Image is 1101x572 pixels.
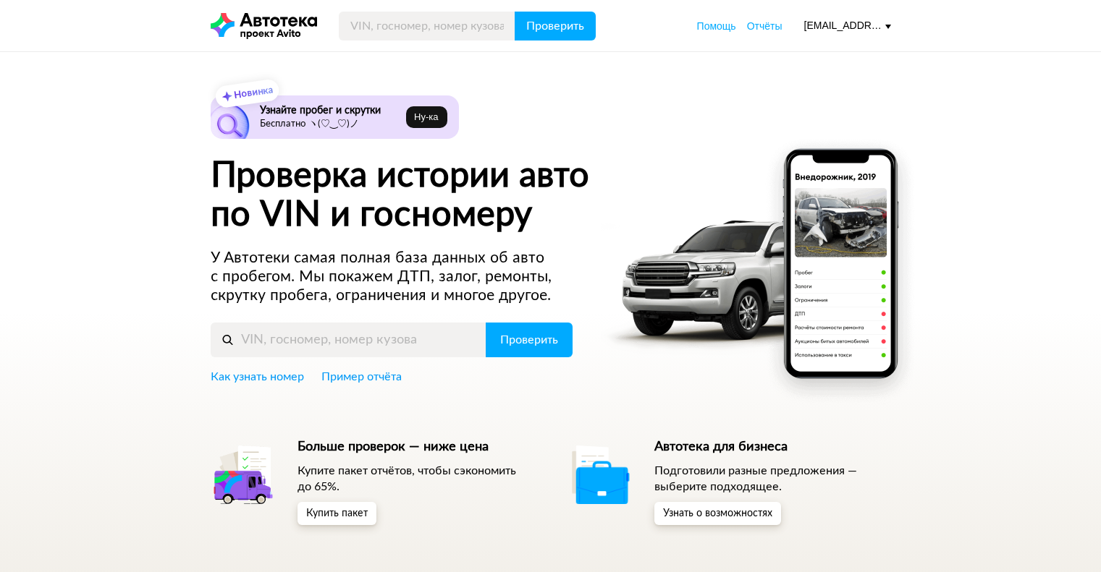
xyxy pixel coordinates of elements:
input: VIN, госномер, номер кузова [339,12,515,40]
h1: Проверка истории авто по VIN и госномеру [211,156,643,234]
strong: Новинка [233,85,273,101]
p: У Автотеки самая полная база данных об авто с пробегом. Мы покажем ДТП, залог, ремонты, скрутку п... [211,249,574,305]
span: Проверить [526,20,584,32]
div: [EMAIL_ADDRESS][DOMAIN_NAME] [804,19,891,33]
button: Проверить [515,12,596,40]
span: Отчёты [747,20,782,32]
h5: Автотека для бизнеса [654,439,891,455]
h6: Узнайте пробег и скрутки [260,104,401,117]
span: Узнать о возможностях [663,508,772,518]
span: Купить пакет [306,508,368,518]
button: Проверить [486,323,573,357]
p: Подготовили разные предложения — выберите подходящее. [654,463,891,495]
a: Как узнать номер [211,369,304,385]
input: VIN, госномер, номер кузова [211,323,486,357]
span: Проверить [500,334,558,346]
p: Купите пакет отчётов, чтобы сэкономить до 65%. [298,463,534,495]
a: Помощь [697,19,736,33]
span: Ну‑ка [414,111,438,123]
span: Помощь [697,20,736,32]
button: Узнать о возможностях [654,502,781,525]
h5: Больше проверок — ниже цена [298,439,534,455]
button: Купить пакет [298,502,376,525]
a: Пример отчёта [321,369,402,385]
p: Бесплатно ヽ(♡‿♡)ノ [260,119,401,130]
a: Отчёты [747,19,782,33]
